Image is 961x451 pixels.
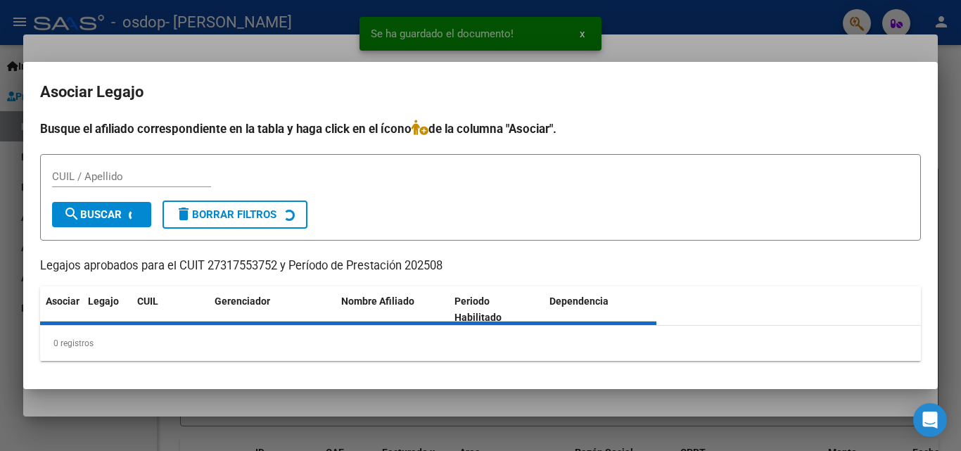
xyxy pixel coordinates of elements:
[449,286,544,333] datatable-header-cell: Periodo Habilitado
[215,296,270,307] span: Gerenciador
[454,296,502,323] span: Periodo Habilitado
[549,296,609,307] span: Dependencia
[40,326,921,361] div: 0 registros
[88,296,119,307] span: Legajo
[52,202,151,227] button: Buscar
[137,296,158,307] span: CUIL
[40,79,921,106] h2: Asociar Legajo
[341,296,414,307] span: Nombre Afiliado
[209,286,336,333] datatable-header-cell: Gerenciador
[175,208,276,221] span: Borrar Filtros
[163,201,307,229] button: Borrar Filtros
[175,205,192,222] mat-icon: delete
[63,208,122,221] span: Buscar
[544,286,657,333] datatable-header-cell: Dependencia
[63,205,80,222] mat-icon: search
[40,258,921,275] p: Legajos aprobados para el CUIT 27317553752 y Período de Prestación 202508
[46,296,79,307] span: Asociar
[913,403,947,437] div: Open Intercom Messenger
[132,286,209,333] datatable-header-cell: CUIL
[40,286,82,333] datatable-header-cell: Asociar
[82,286,132,333] datatable-header-cell: Legajo
[40,120,921,138] h4: Busque el afiliado correspondiente en la tabla y haga click en el ícono de la columna "Asociar".
[336,286,449,333] datatable-header-cell: Nombre Afiliado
